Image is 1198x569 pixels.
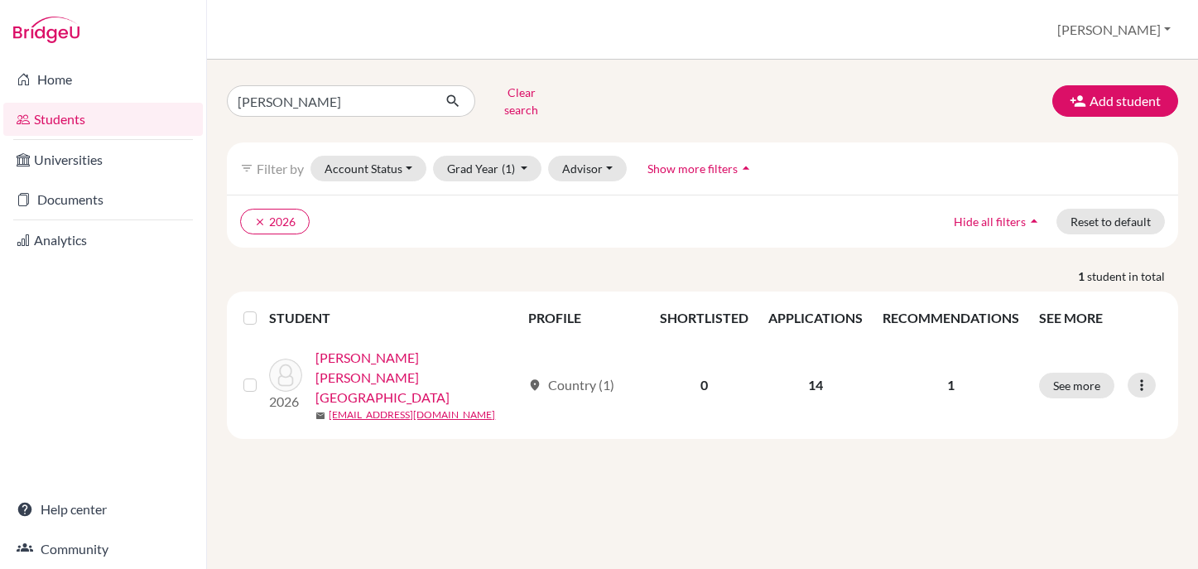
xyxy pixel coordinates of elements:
i: filter_list [240,162,253,175]
img: Bridge-U [13,17,79,43]
span: mail [315,411,325,421]
button: [PERSON_NAME] [1050,14,1178,46]
button: Add student [1052,85,1178,117]
input: Find student by name... [227,85,432,117]
span: (1) [502,162,515,176]
button: See more [1039,373,1114,398]
i: clear [254,216,266,228]
i: arrow_drop_up [738,160,754,176]
a: Documents [3,183,203,216]
a: [PERSON_NAME] [PERSON_NAME][GEOGRAPHIC_DATA] [315,348,521,407]
a: Help center [3,493,203,526]
span: Filter by [257,161,304,176]
th: PROFILE [518,298,650,338]
a: Universities [3,143,203,176]
th: RECOMMENDATIONS [873,298,1029,338]
strong: 1 [1078,268,1087,285]
p: 1 [883,375,1019,395]
th: STUDENT [269,298,518,338]
button: Clear search [475,80,567,123]
td: 0 [650,338,758,432]
a: [EMAIL_ADDRESS][DOMAIN_NAME] [329,407,495,422]
p: 2026 [269,392,302,412]
button: Account Status [310,156,426,181]
span: Hide all filters [954,215,1026,229]
td: 14 [758,338,873,432]
a: Community [3,533,203,566]
th: APPLICATIONS [758,298,873,338]
img: Robalino Pena, Santiago [269,359,302,392]
button: Show more filtersarrow_drop_up [633,156,768,181]
button: Hide all filtersarrow_drop_up [940,209,1056,234]
button: clear2026 [240,209,310,234]
a: Students [3,103,203,136]
th: SHORTLISTED [650,298,758,338]
span: location_on [528,379,541,392]
th: SEE MORE [1029,298,1172,338]
a: Analytics [3,224,203,257]
i: arrow_drop_up [1026,213,1042,229]
a: Home [3,63,203,96]
div: Country (1) [528,375,614,395]
button: Grad Year(1) [433,156,542,181]
span: student in total [1087,268,1178,285]
button: Reset to default [1056,209,1165,234]
button: Advisor [548,156,627,181]
span: Show more filters [647,162,738,176]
